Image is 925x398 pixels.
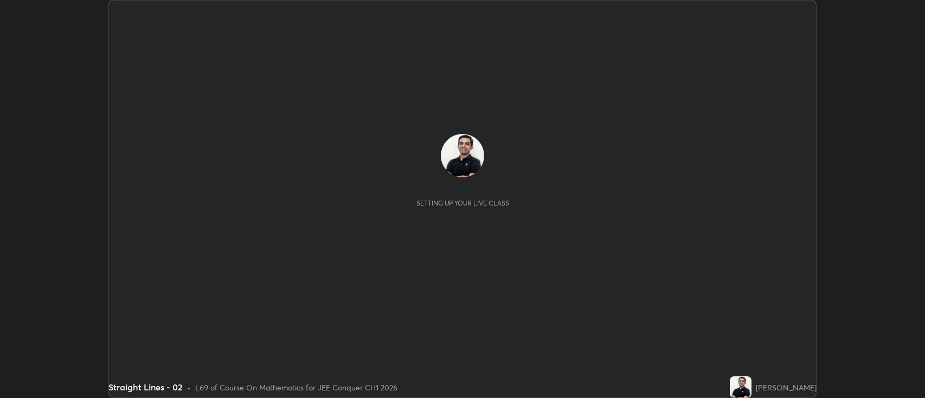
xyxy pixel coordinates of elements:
div: [PERSON_NAME] [756,382,817,393]
div: • [187,382,191,393]
div: Straight Lines - 02 [108,381,183,394]
img: f8aae543885a491b8a905e74841c74d5.jpg [730,376,751,398]
img: f8aae543885a491b8a905e74841c74d5.jpg [441,134,484,177]
div: Setting up your live class [416,199,509,207]
div: L69 of Course On Mathematics for JEE Conquer CH1 2026 [195,382,397,393]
